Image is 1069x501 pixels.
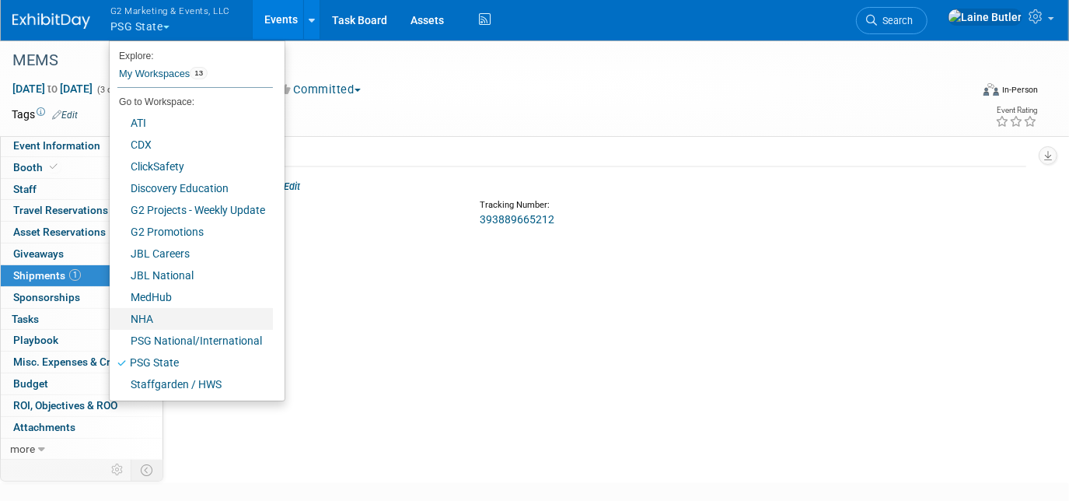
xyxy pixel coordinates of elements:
[12,82,93,96] span: [DATE] [DATE]
[13,356,134,368] span: Misc. Expenses & Credits
[110,352,273,373] a: PSG State
[1,200,162,221] a: Travel Reservations
[194,212,456,227] div: FedEx
[110,243,273,265] a: JBL Careers
[110,286,273,308] a: MedHub
[13,183,37,195] span: Staff
[110,112,273,134] a: ATI
[110,47,273,61] li: Explore:
[7,47,951,75] div: MEMS
[1,243,162,265] a: Giveaways
[131,460,163,480] td: Toggle Event Tabs
[110,308,273,330] a: NHA
[13,139,100,152] span: Event Information
[13,226,106,238] span: Asset Reservations
[1,265,162,286] a: Shipments1
[69,269,81,281] span: 1
[1,373,162,394] a: Budget
[948,9,1022,26] img: Laine Butler
[12,107,78,122] td: Tags
[190,67,208,79] span: 13
[110,373,273,395] a: Staffgarden / HWS
[877,15,913,26] span: Search
[10,443,35,455] span: more
[110,2,230,19] span: G2 Marketing & Events, LLC
[1,330,162,351] a: Playbook
[1,135,162,156] a: Event Information
[1,395,162,416] a: ROI, Objectives & ROO
[194,199,456,212] div: Courier:
[856,7,928,34] a: Search
[52,110,78,121] a: Edit
[12,13,90,29] img: ExhibitDay
[1,287,162,308] a: Sponsorships
[110,199,273,221] a: G2 Projects - Weekly Update
[12,313,39,325] span: Tasks
[110,221,273,243] a: G2 Promotions
[110,177,273,199] a: Discovery Education
[480,213,554,226] a: 393889665212
[13,269,81,282] span: Shipments
[995,107,1037,114] div: Event Rating
[13,291,80,303] span: Sponsorships
[1,157,162,178] a: Booth
[1,417,162,438] a: Attachments
[110,265,273,286] a: JBL National
[117,61,273,87] a: My Workspaces13
[1,222,162,243] a: Asset Reservations
[110,134,273,156] a: CDX
[13,204,108,216] span: Travel Reservations
[110,156,273,177] a: ClickSafety
[13,161,61,173] span: Booth
[1,179,162,200] a: Staff
[480,199,812,212] div: Tracking Number:
[274,180,300,192] a: Edit
[13,421,75,433] span: Attachments
[1,309,162,330] a: Tasks
[1,352,162,373] a: Misc. Expenses & Credits
[110,330,273,352] a: PSG National/International
[13,247,64,260] span: Giveaways
[96,85,128,95] span: (3 days)
[274,82,367,98] button: Committed
[110,92,273,112] li: Go to Workspace:
[886,81,1038,104] div: Event Format
[983,83,999,96] img: Format-Inperson.png
[45,82,60,95] span: to
[1001,84,1038,96] div: In-Person
[13,377,48,390] span: Budget
[104,460,131,480] td: Personalize Event Tab Strip
[50,163,58,171] i: Booth reservation complete
[13,334,58,346] span: Playbook
[13,399,117,412] span: ROI, Objectives & ROO
[187,178,1026,194] div: Books from PBD
[1,439,162,460] a: more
